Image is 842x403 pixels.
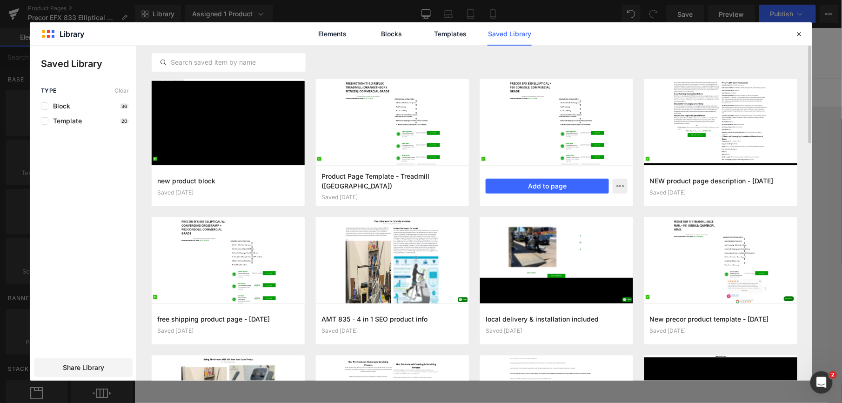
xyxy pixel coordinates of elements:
[428,22,473,46] a: Templates
[321,171,463,190] h3: Product Page Template - Treadmill ([GEOGRAPHIC_DATA])
[810,371,833,394] iframe: Intercom live chat
[488,22,532,46] a: Saved Library
[486,179,609,194] button: Add to page
[63,363,104,372] span: Share Library
[120,103,129,109] p: 36
[48,117,82,125] span: Template
[41,87,57,94] span: Type
[650,176,792,186] h3: NEW product page description - [DATE]
[135,134,294,294] img: Precor EFX 833 Elliptical w/ Converging Crossramp + p30 Console
[357,51,403,78] a: Rowers
[449,247,537,270] button: Add To Cart
[471,254,515,262] span: Add To Cart
[321,328,463,334] div: Saved [DATE]
[321,314,463,324] h3: AMT 835 - 4 in 1 SEO product info
[650,189,792,196] div: Saved [DATE]
[157,189,299,196] div: Saved [DATE]
[310,22,354,46] a: Elements
[120,118,129,124] p: 20
[142,51,216,78] a: Stair Climbers
[371,186,495,206] span: Cleaned and Serviced (30-day Warranty)
[152,57,305,68] input: Search saved item by name
[80,51,141,78] a: Ellipticals
[479,150,508,161] span: $2,799.00
[594,51,624,78] a: Account
[650,328,792,334] div: Saved [DATE]
[486,328,628,334] div: Saved [DATE]
[157,176,299,186] h3: new product block
[361,213,626,224] label: Quantity
[218,51,281,78] a: Treadmills
[157,314,299,324] h3: free shipping product page - [DATE]
[369,22,414,46] a: Blocks
[829,371,837,379] span: 2
[282,51,355,78] a: Exercise Bikes
[114,87,129,94] span: Clear
[83,302,132,351] a: Precor EFX 833 Elliptical w/ Converging Crossramp + p30 Console
[41,57,136,71] p: Saved Library
[157,328,299,334] div: Saved [DATE]
[650,314,792,324] h3: New precor product template - [DATE]
[361,137,626,148] a: Precor EFX 833 Elliptical w/ Converging Crossramp + p30 Console
[361,175,626,186] label: Equipment Conditions
[83,302,129,348] img: Precor EFX 833 Elliptical w/ Converging Crossramp + p30 Console
[321,194,463,201] div: Saved [DATE]
[89,20,205,40] img: Ace Fitness Equipment
[48,102,70,110] span: Block
[486,314,628,324] h3: local delivery & installation included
